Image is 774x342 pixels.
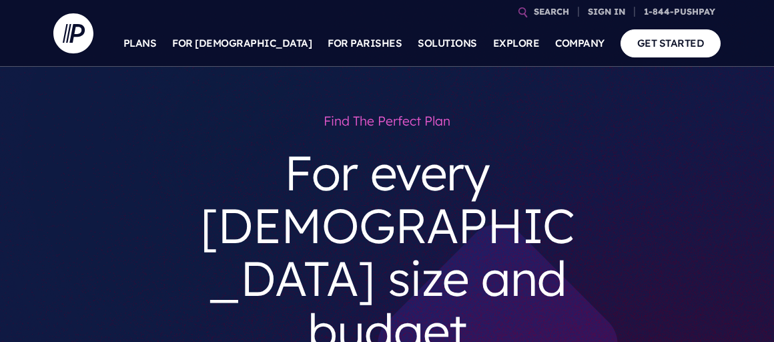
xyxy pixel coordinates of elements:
[555,20,605,67] a: COMPANY
[621,29,721,57] a: GET STARTED
[418,20,477,67] a: SOLUTIONS
[187,107,587,136] h1: Find the perfect plan
[172,20,312,67] a: FOR [DEMOGRAPHIC_DATA]
[493,20,540,67] a: EXPLORE
[328,20,402,67] a: FOR PARISHES
[123,20,157,67] a: PLANS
